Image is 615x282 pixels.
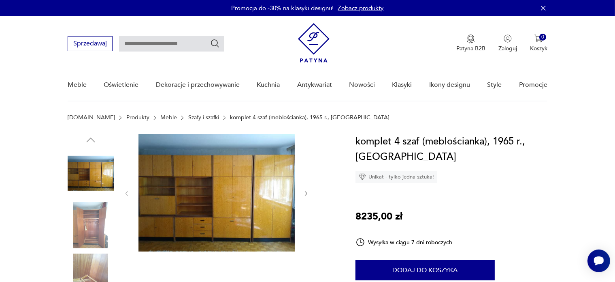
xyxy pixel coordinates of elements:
[68,41,113,47] a: Sprzedawaj
[257,69,280,101] a: Kuchnia
[338,4,384,12] a: Zobacz produkty
[210,39,220,48] button: Szukaj
[156,69,240,101] a: Dekoracje i przechowywanie
[504,34,512,43] img: Ikonka użytkownika
[355,260,495,280] button: Dodaj do koszyka
[355,134,547,165] h1: komplet 4 szaf (meblościanka), 1965 r., [GEOGRAPHIC_DATA]
[68,202,114,248] img: Zdjęcie produktu komplet 4 szaf (meblościanka), 1965 r., Węgry
[232,4,334,12] p: Promocja do -30% na klasyki designu!
[487,69,502,101] a: Style
[138,134,295,252] img: Zdjęcie produktu komplet 4 szaf (meblościanka), 1965 r., Węgry
[539,34,546,41] div: 0
[429,69,470,101] a: Ikony designu
[68,150,114,196] img: Zdjęcie produktu komplet 4 szaf (meblościanka), 1965 r., Węgry
[456,34,485,52] a: Ikona medaluPatyna B2B
[104,69,139,101] a: Oświetlenie
[68,114,115,121] a: [DOMAIN_NAME]
[160,114,177,121] a: Meble
[355,237,453,247] div: Wysyłka w ciągu 7 dni roboczych
[498,45,517,52] p: Zaloguj
[126,114,149,121] a: Produkty
[519,69,547,101] a: Promocje
[68,36,113,51] button: Sprzedawaj
[230,114,389,121] p: komplet 4 szaf (meblościanka), 1965 r., [GEOGRAPHIC_DATA]
[534,34,543,43] img: Ikona koszyka
[68,69,87,101] a: Meble
[530,34,547,52] button: 0Koszyk
[498,34,517,52] button: Zaloguj
[456,45,485,52] p: Patyna B2B
[587,250,610,272] iframe: Smartsupp widget button
[359,173,366,181] img: Ikona diamentu
[349,69,375,101] a: Nowości
[392,69,412,101] a: Klasyki
[456,34,485,52] button: Patyna B2B
[188,114,219,121] a: Szafy i szafki
[355,171,437,183] div: Unikat - tylko jedna sztuka!
[298,23,330,62] img: Patyna - sklep z meblami i dekoracjami vintage
[355,209,402,224] p: 8235,00 zł
[297,69,332,101] a: Antykwariat
[530,45,547,52] p: Koszyk
[467,34,475,43] img: Ikona medalu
